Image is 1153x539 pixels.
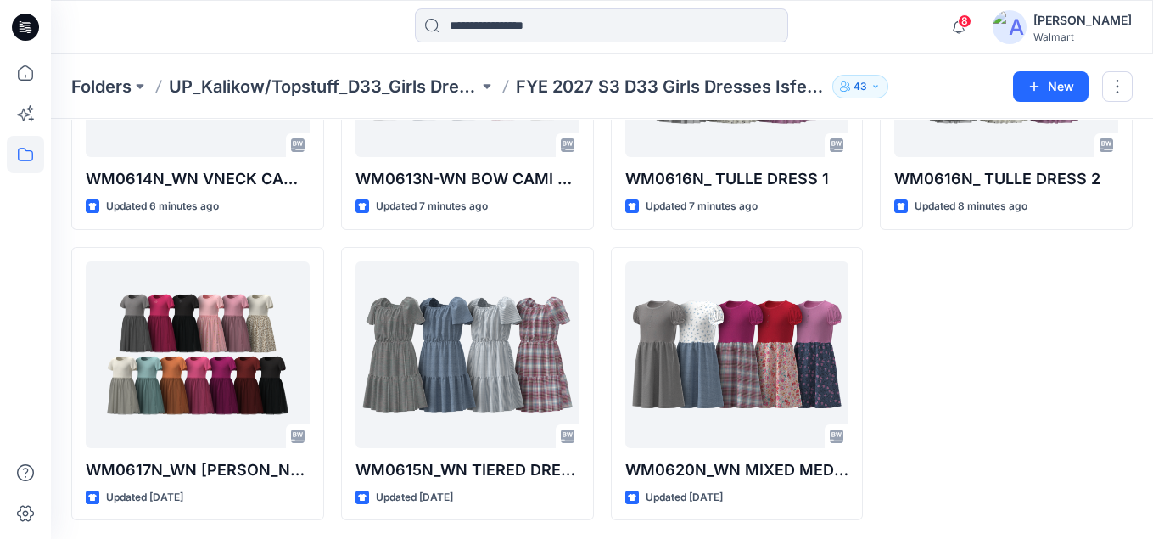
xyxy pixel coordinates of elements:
[169,75,479,98] a: UP_Kalikow/Topstuff_D33_Girls Dresses
[106,489,183,507] p: Updated [DATE]
[86,167,310,191] p: WM0614N_WN VNECK CAMI DRESS
[71,75,132,98] a: Folders
[915,198,1027,216] p: Updated 8 minutes ago
[376,489,453,507] p: Updated [DATE]
[355,167,579,191] p: WM0613N-WN BOW CAMI DRESS
[993,10,1027,44] img: avatar
[1033,31,1132,43] div: Walmart
[516,75,826,98] p: FYE 2027 S3 D33 Girls Dresses Isfel/Topstuff
[86,458,310,482] p: WM0617N_WN [PERSON_NAME] DRESS
[1033,10,1132,31] div: [PERSON_NAME]
[1013,71,1089,102] button: New
[86,261,310,448] a: WM0617N_WN SS TUTU DRESS
[894,167,1118,191] p: WM0616N_ TULLE DRESS 2
[958,14,971,28] span: 8
[854,77,867,96] p: 43
[646,198,758,216] p: Updated 7 minutes ago
[646,489,723,507] p: Updated [DATE]
[625,167,849,191] p: WM0616N_ TULLE DRESS 1
[625,458,849,482] p: WM0620N_WN MIXED MEDIA DRESS
[355,458,579,482] p: WM0615N_WN TIERED DRESS
[376,198,488,216] p: Updated 7 minutes ago
[625,261,849,448] a: WM0620N_WN MIXED MEDIA DRESS
[355,261,579,448] a: WM0615N_WN TIERED DRESS
[106,198,219,216] p: Updated 6 minutes ago
[832,75,888,98] button: 43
